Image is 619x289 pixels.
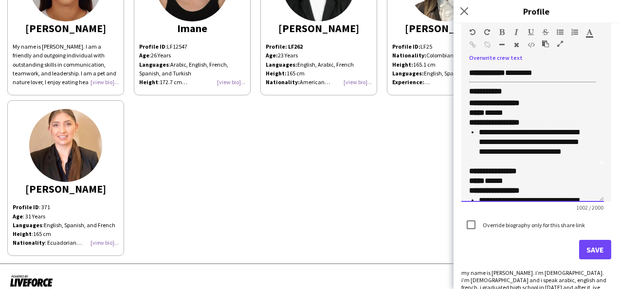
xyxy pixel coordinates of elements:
[13,42,119,87] div: My name is [PERSON_NAME]. I am a friendly and outgoing individual with outstanding skills in comm...
[44,221,115,229] span: English, Spanish, and French
[266,52,278,59] strong: Age:
[266,70,287,77] strong: Height:
[392,61,413,68] strong: Height:
[579,240,611,259] button: Save
[392,78,430,86] strong: Experience:
[484,28,491,36] button: Redo
[139,52,149,59] b: Age
[266,61,297,68] strong: Languages:
[139,43,167,50] span: :
[481,221,585,229] label: Override biography only for this share link
[528,28,534,36] button: Underline
[13,221,119,230] div: :
[139,52,151,59] span: :
[13,24,119,33] div: [PERSON_NAME]
[13,230,119,238] div: :
[528,41,534,49] button: HTML Code
[13,238,119,247] div: : Ecuadorian
[33,230,51,237] span: 165 cm
[139,78,160,86] span: :
[542,40,549,48] button: Paste as plain text
[513,28,520,36] button: Italic
[454,5,619,18] h3: Profile
[13,213,23,220] b: Age
[13,203,119,212] div: : 371
[139,43,165,50] b: Profile ID
[266,24,372,33] div: [PERSON_NAME]
[392,24,498,33] div: [PERSON_NAME]
[266,78,300,86] strong: Nationality:
[139,24,245,33] div: Imane
[139,42,245,51] p: LF12547
[139,61,169,68] b: Languages
[29,109,102,182] img: thumb-627bb63b0dc59.jpeg
[139,78,158,86] b: Height
[13,203,39,211] b: Profile ID
[392,70,424,77] strong: Languages:
[13,203,119,247] div: : 31 Years
[586,28,593,36] button: Text Color
[498,41,505,49] button: Horizontal Line
[139,61,170,68] span: :
[139,51,245,87] p: 26 Years Arabic, English, French, Spanish, and Turkish 172.7 cm Algerian
[469,28,476,36] button: Undo
[13,239,45,246] b: Nationality
[10,274,53,288] img: Powered by Liveforce
[513,41,520,49] button: Clear Formatting
[266,43,303,50] strong: Profile: LF262
[568,204,611,211] span: 1002 / 2000
[392,43,420,50] strong: Profile ID:
[13,230,32,237] b: Height
[392,52,426,59] strong: Nationality:
[557,40,564,48] button: Fullscreen
[557,28,564,36] button: Unordered List
[542,28,549,36] button: Strikethrough
[266,51,372,87] p: 23 Years English, Arabic, French 165 cm American
[392,42,498,78] p: LF25 Colombian 165.1 cm English, Spanish
[13,221,42,229] b: Languages
[571,28,578,36] button: Ordered List
[13,184,119,193] div: [PERSON_NAME]
[498,28,505,36] button: Bold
